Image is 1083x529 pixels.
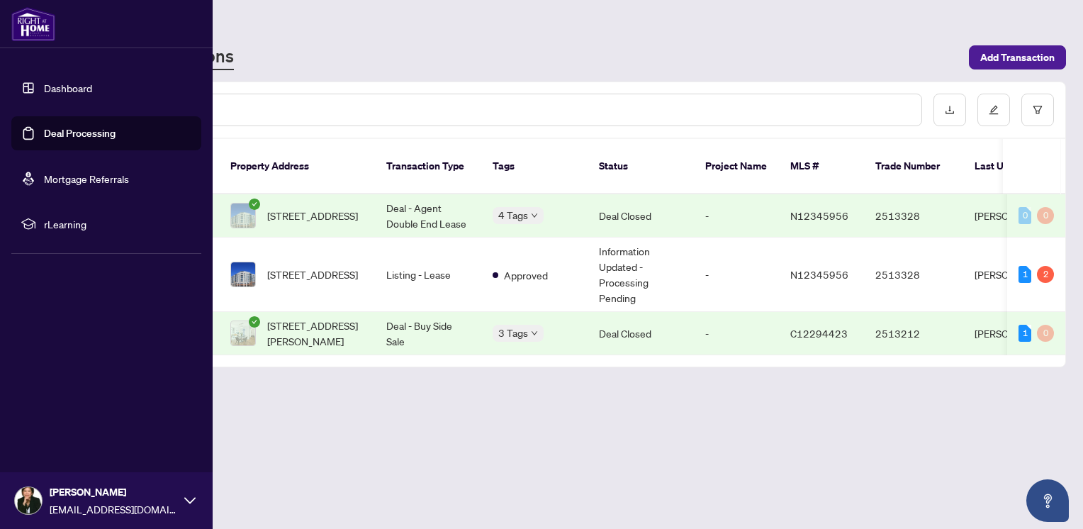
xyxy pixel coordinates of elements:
[963,139,1070,194] th: Last Updated By
[498,325,528,341] span: 3 Tags
[1019,266,1031,283] div: 1
[980,46,1055,69] span: Add Transaction
[694,139,779,194] th: Project Name
[588,238,694,312] td: Information Updated - Processing Pending
[694,194,779,238] td: -
[588,139,694,194] th: Status
[219,139,375,194] th: Property Address
[50,484,177,500] span: [PERSON_NAME]
[231,262,255,286] img: thumbnail-img
[15,487,42,514] img: Profile Icon
[1021,94,1054,126] button: filter
[44,172,129,185] a: Mortgage Referrals
[963,194,1070,238] td: [PERSON_NAME]
[1019,207,1031,224] div: 0
[969,45,1066,69] button: Add Transaction
[231,204,255,228] img: thumbnail-img
[50,501,177,517] span: [EMAIL_ADDRESS][DOMAIN_NAME]
[1037,325,1054,342] div: 0
[864,194,963,238] td: 2513328
[1026,479,1069,522] button: Open asap
[231,321,255,345] img: thumbnail-img
[44,82,92,94] a: Dashboard
[44,127,116,140] a: Deal Processing
[933,94,966,126] button: download
[790,327,848,340] span: C12294423
[267,208,358,223] span: [STREET_ADDRESS]
[945,105,955,115] span: download
[375,312,481,355] td: Deal - Buy Side Sale
[1033,105,1043,115] span: filter
[790,268,848,281] span: N12345956
[1037,266,1054,283] div: 2
[694,238,779,312] td: -
[963,312,1070,355] td: [PERSON_NAME]
[864,238,963,312] td: 2513328
[790,209,848,222] span: N12345956
[531,212,538,219] span: down
[481,139,588,194] th: Tags
[11,7,55,41] img: logo
[531,330,538,337] span: down
[588,312,694,355] td: Deal Closed
[864,312,963,355] td: 2513212
[588,194,694,238] td: Deal Closed
[977,94,1010,126] button: edit
[375,238,481,312] td: Listing - Lease
[249,316,260,328] span: check-circle
[267,318,364,349] span: [STREET_ADDRESS][PERSON_NAME]
[504,267,548,283] span: Approved
[1019,325,1031,342] div: 1
[779,139,864,194] th: MLS #
[267,267,358,282] span: [STREET_ADDRESS]
[694,312,779,355] td: -
[989,105,999,115] span: edit
[1037,207,1054,224] div: 0
[375,139,481,194] th: Transaction Type
[498,207,528,223] span: 4 Tags
[249,199,260,210] span: check-circle
[375,194,481,238] td: Deal - Agent Double End Lease
[864,139,963,194] th: Trade Number
[44,216,191,232] span: rLearning
[963,238,1070,312] td: [PERSON_NAME]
